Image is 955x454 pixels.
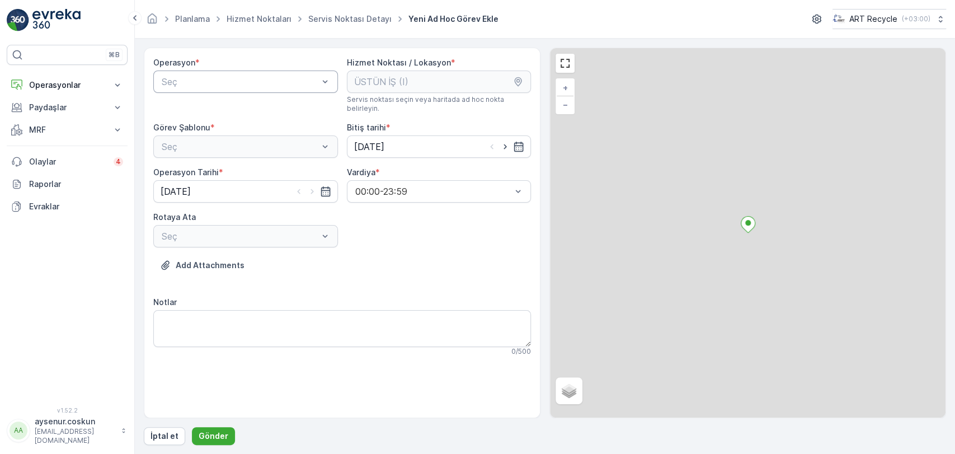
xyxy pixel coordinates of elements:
label: Hizmet Noktası / Lokasyon [347,58,451,67]
p: aysenur.coskun [35,416,115,427]
a: View Fullscreen [557,55,573,72]
button: AAaysenur.coskun[EMAIL_ADDRESS][DOMAIN_NAME] [7,416,128,445]
span: − [563,100,568,109]
p: 4 [116,157,121,166]
a: Raporlar [7,173,128,195]
p: Evraklar [29,201,123,212]
p: ART Recycle [849,13,897,25]
span: v 1.52.2 [7,407,128,414]
label: Operasyon Tarihi [153,167,219,177]
label: Rotaya Ata [153,212,196,222]
button: Dosya Yükle [153,256,251,274]
p: ( +03:00 ) [902,15,930,24]
div: AA [10,422,27,439]
p: Seç [162,75,318,88]
span: + [563,83,568,92]
p: İptal et [150,430,178,442]
a: Servis Noktası Detayı [308,14,392,24]
button: ART Recycle(+03:00) [832,9,946,29]
a: Evraklar [7,195,128,218]
label: Vardiya [347,167,375,177]
a: Ana Sayfa [146,17,158,26]
input: ÜSTÜN İŞ (I) [347,71,531,93]
p: MRF [29,124,105,135]
button: MRF [7,119,128,141]
label: Operasyon [153,58,195,67]
img: image_23.png [832,13,845,25]
p: 0 / 500 [511,347,531,356]
a: Layers [557,378,581,403]
a: Uzaklaştır [557,96,573,113]
a: Olaylar4 [7,151,128,173]
p: Add Attachments [176,260,244,271]
button: İptal et [144,427,185,445]
img: logo [7,9,29,31]
button: Gönder [192,427,235,445]
button: Operasyonlar [7,74,128,96]
label: Notlar [153,297,177,307]
p: Raporlar [29,179,123,190]
span: Yeni Ad Hoc Görev Ekle [406,13,501,25]
input: dd/mm/yyyy [153,180,338,203]
label: Görev Şablonu [153,123,210,132]
span: Servis noktası seçin veya haritada ad hoc nokta belirleyin. [347,95,531,113]
p: Gönder [199,430,228,442]
img: logo_light-DOdMpM7g.png [32,9,81,31]
p: Olaylar [29,156,107,167]
input: dd/mm/yyyy [347,135,531,158]
label: Bitiş tarihi [347,123,386,132]
a: Hizmet Noktaları [227,14,291,24]
p: ⌘B [109,50,120,59]
button: Paydaşlar [7,96,128,119]
a: Planlama [175,14,210,24]
p: Paydaşlar [29,102,105,113]
a: Yakınlaştır [557,79,573,96]
p: [EMAIL_ADDRESS][DOMAIN_NAME] [35,427,115,445]
p: Operasyonlar [29,79,105,91]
